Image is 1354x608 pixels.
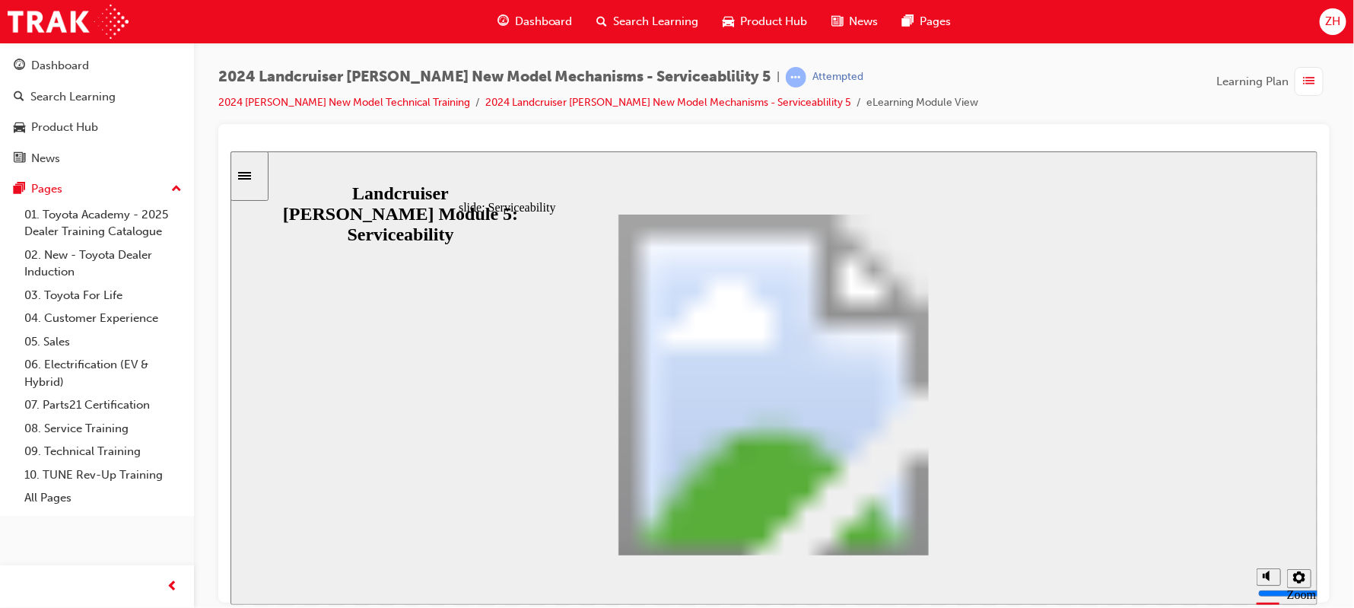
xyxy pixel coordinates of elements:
span: ZH [1325,13,1340,30]
button: Mute (Ctrl+Alt+M) [1026,417,1050,435]
span: Dashboard [515,13,573,30]
span: Pages [920,13,952,30]
label: Zoom to fit [1057,437,1085,477]
a: 2024 [PERSON_NAME] New Model Technical Training [218,96,470,109]
span: news-icon [832,12,844,31]
span: | [777,68,780,86]
div: misc controls [1019,404,1079,454]
a: 07. Parts21 Certification [18,393,188,417]
div: Dashboard [31,57,89,75]
div: Product Hub [31,119,98,136]
a: car-iconProduct Hub [711,6,820,37]
span: learningRecordVerb_ATTEMPT-icon [786,67,806,88]
span: Search Learning [614,13,699,30]
a: 08. Service Training [18,417,188,441]
a: 02. New - Toyota Dealer Induction [18,244,188,284]
a: 06. Electrification (EV & Hybrid) [18,353,188,393]
a: 2024 Landcruiser [PERSON_NAME] New Model Mechanisms - Serviceablility 5 [485,96,851,109]
a: 01. Toyota Academy - 2025 Dealer Training Catalogue [18,203,188,244]
span: pages-icon [903,12,914,31]
span: guage-icon [14,59,25,73]
span: car-icon [14,121,25,135]
a: pages-iconPages [891,6,964,37]
span: Product Hub [741,13,808,30]
span: list-icon [1304,72,1315,91]
span: guage-icon [497,12,509,31]
a: Search Learning [6,83,188,111]
a: 04. Customer Experience [18,307,188,330]
a: News [6,145,188,173]
input: volume [1028,436,1126,448]
button: DashboardSearch LearningProduct HubNews [6,49,188,175]
span: News [850,13,879,30]
button: Pages [6,175,188,203]
a: search-iconSearch Learning [585,6,711,37]
span: up-icon [171,180,182,199]
a: 03. Toyota For Life [18,284,188,307]
a: guage-iconDashboard [485,6,585,37]
a: news-iconNews [820,6,891,37]
div: News [31,150,60,167]
span: search-icon [14,91,24,104]
span: 2024 Landcruiser [PERSON_NAME] New Model Mechanisms - Serviceablility 5 [218,68,771,86]
div: Search Learning [30,88,116,106]
span: news-icon [14,152,25,166]
a: 09. Technical Training [18,440,188,463]
button: ZH [1320,8,1346,35]
a: Dashboard [6,52,188,80]
button: Learning Plan [1216,67,1330,96]
img: Trak [8,5,129,39]
span: search-icon [597,12,608,31]
a: All Pages [18,486,188,510]
li: eLearning Module View [866,94,978,112]
a: Product Hub [6,113,188,142]
span: prev-icon [167,578,179,597]
div: Pages [31,180,62,198]
div: Attempted [812,70,863,84]
button: Settings [1057,418,1081,437]
span: pages-icon [14,183,25,196]
span: car-icon [723,12,735,31]
a: 05. Sales [18,330,188,354]
span: Learning Plan [1216,73,1289,91]
a: 10. TUNE Rev-Up Training [18,463,188,487]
